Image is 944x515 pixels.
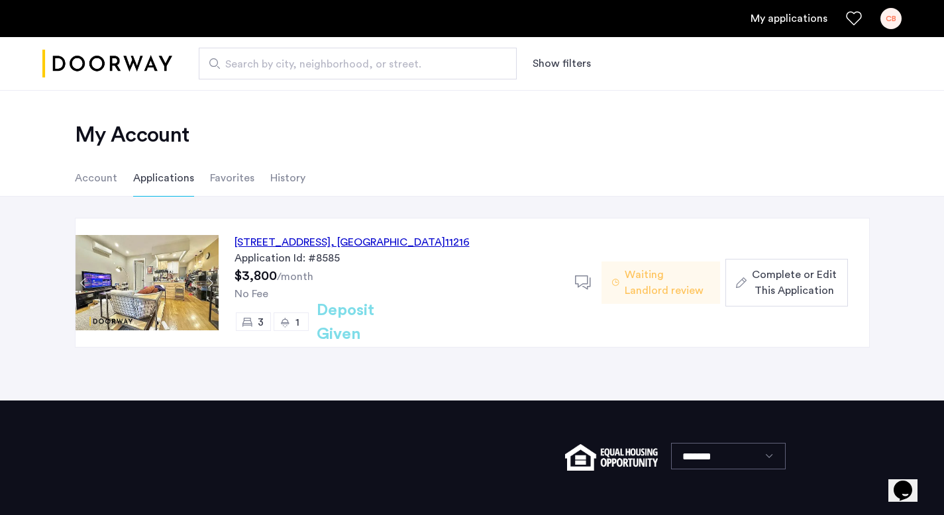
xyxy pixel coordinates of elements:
[671,443,786,469] select: Language select
[295,317,299,328] span: 1
[258,317,264,328] span: 3
[42,39,172,89] img: logo
[625,267,709,299] span: Waiting Landlord review
[199,48,517,79] input: Apartment Search
[202,275,219,291] button: Next apartment
[235,250,559,266] div: Application Id: #8585
[76,235,219,330] img: Apartment photo
[880,8,902,29] div: CB
[133,160,194,197] li: Applications
[752,267,837,299] span: Complete or Edit This Application
[751,11,827,26] a: My application
[846,11,862,26] a: Favorites
[235,289,268,299] span: No Fee
[533,56,591,71] button: Show or hide filters
[75,160,117,197] li: Account
[235,269,277,283] span: $3,800
[888,462,931,502] iframe: chat widget
[235,234,470,250] div: [STREET_ADDRESS] 11216
[76,275,92,291] button: Previous apartment
[565,444,657,471] img: equal-housing.png
[317,299,422,346] h2: Deposit Given
[277,271,313,282] sub: /month
[725,259,847,306] button: button
[331,237,445,248] span: , [GEOGRAPHIC_DATA]
[210,160,254,197] li: Favorites
[270,160,305,197] li: History
[42,39,172,89] a: Cazamio logo
[225,56,480,72] span: Search by city, neighborhood, or street.
[75,122,870,148] h2: My Account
